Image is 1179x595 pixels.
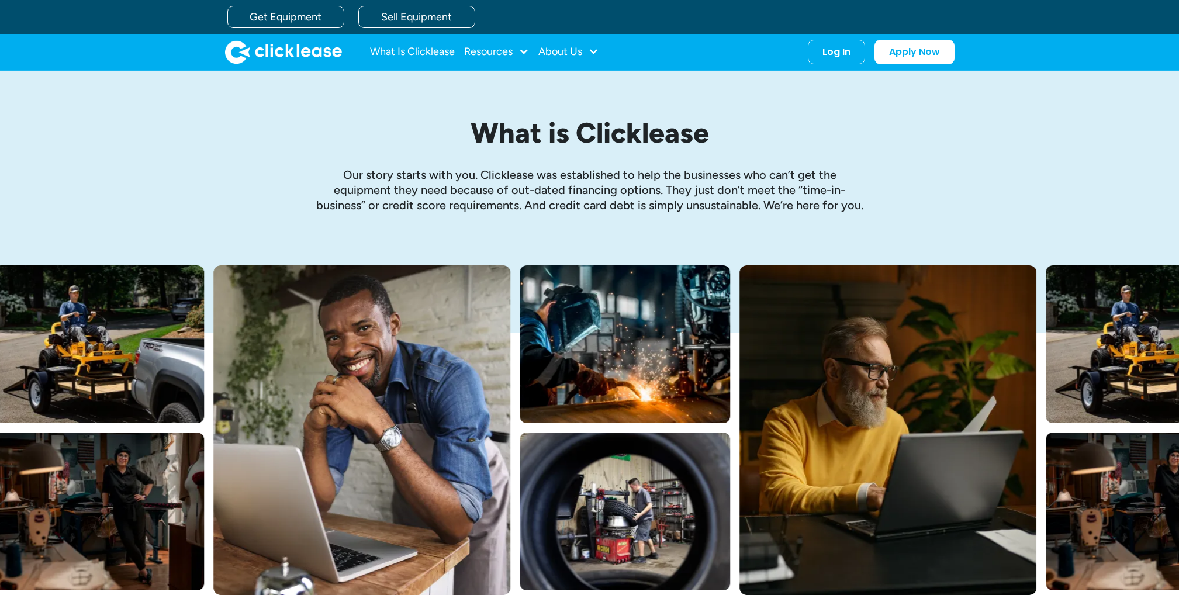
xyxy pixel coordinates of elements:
a: Sell Equipment [358,6,475,28]
a: Get Equipment [227,6,344,28]
div: Log In [822,46,850,58]
div: Resources [464,40,529,64]
h1: What is Clicklease [315,117,865,148]
a: Apply Now [874,40,955,64]
p: Our story starts with you. Clicklease was established to help the businesses who can’t get the eq... [315,167,865,213]
img: Bearded man in yellow sweter typing on his laptop while sitting at his desk [739,265,1036,595]
a: What Is Clicklease [370,40,455,64]
img: A welder in a large mask working on a large pipe [520,265,730,423]
img: A man fitting a new tire on a rim [520,433,730,590]
a: home [225,40,342,64]
img: Clicklease logo [225,40,342,64]
img: A smiling man in a blue shirt and apron leaning over a table with a laptop [213,265,510,595]
div: About Us [538,40,599,64]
